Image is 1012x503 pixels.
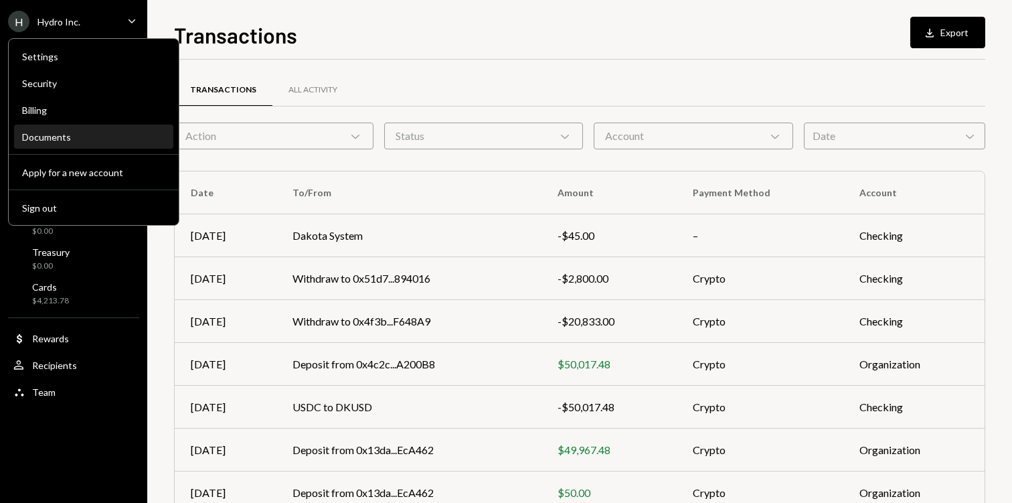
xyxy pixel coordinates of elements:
div: [DATE] [191,356,260,372]
div: Recipients [32,360,77,371]
div: Hydro Inc. [37,16,80,27]
td: Withdraw to 0x51d7...894016 [276,257,541,300]
a: Transactions [174,73,272,107]
h1: Transactions [174,21,297,48]
div: Transactions [190,84,256,96]
button: Export [910,17,985,48]
th: Amount [541,171,677,214]
a: Security [14,71,173,95]
div: [DATE] [191,399,260,415]
td: Deposit from 0x13da...EcA462 [276,429,541,472]
td: Crypto [677,429,843,472]
div: Security [22,78,165,89]
div: $50.00 [558,485,661,501]
td: Checking [843,214,985,257]
td: Crypto [677,343,843,386]
div: Rewards [32,333,69,344]
td: Crypto [677,386,843,429]
div: [DATE] [191,271,260,287]
div: Action [174,123,373,149]
td: Deposit from 0x4c2c...A200B8 [276,343,541,386]
div: Billing [22,104,165,116]
a: Treasury$0.00 [8,242,139,275]
td: Dakota System [276,214,541,257]
td: Checking [843,257,985,300]
a: Billing [14,98,173,122]
td: USDC to DKUSD [276,386,541,429]
td: Checking [843,300,985,343]
div: [DATE] [191,442,260,458]
button: Sign out [14,196,173,220]
a: Cards$4,213.78 [8,277,139,309]
td: Organization [843,429,985,472]
th: Date [175,171,276,214]
div: [DATE] [191,228,260,244]
a: Settings [14,44,173,68]
div: H [8,11,29,32]
td: Crypto [677,257,843,300]
th: Account [843,171,985,214]
div: Date [804,123,985,149]
div: $0.00 [32,261,70,272]
th: Payment Method [677,171,843,214]
div: -$20,833.00 [558,313,661,330]
div: $4,213.78 [32,295,69,307]
th: To/From [276,171,541,214]
a: Recipients [8,353,139,377]
div: Status [384,123,584,149]
div: -$2,800.00 [558,271,661,287]
td: Checking [843,386,985,429]
a: Documents [14,125,173,149]
div: -$45.00 [558,228,661,244]
td: – [677,214,843,257]
div: [DATE] [191,313,260,330]
div: Settings [22,51,165,62]
a: Team [8,380,139,404]
div: [DATE] [191,485,260,501]
div: Team [32,386,56,398]
div: Account [594,123,793,149]
td: Withdraw to 0x4f3b...F648A9 [276,300,541,343]
a: All Activity [272,73,353,107]
div: $49,967.48 [558,442,661,458]
td: Organization [843,343,985,386]
div: Sign out [22,202,165,214]
div: All Activity [288,84,337,96]
button: Apply for a new account [14,161,173,185]
div: $0.00 [32,226,64,237]
div: Documents [22,131,165,143]
a: Rewards [8,326,139,350]
div: $50,017.48 [558,356,661,372]
div: Apply for a new account [22,167,165,178]
div: Treasury [32,246,70,258]
div: Cards [32,281,69,293]
td: Crypto [677,300,843,343]
div: -$50,017.48 [558,399,661,415]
